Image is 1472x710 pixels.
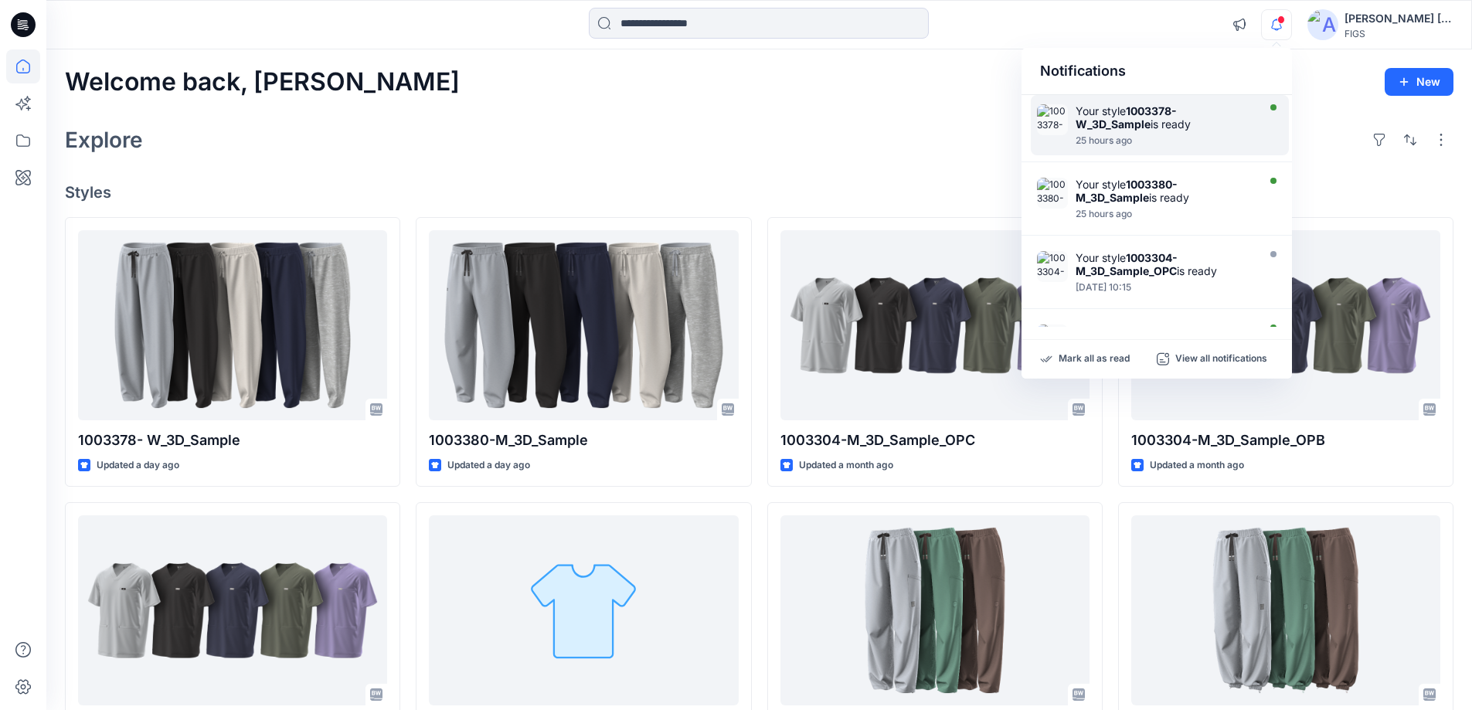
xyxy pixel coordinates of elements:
[780,430,1090,451] p: 1003304-M_3D_Sample_OPC
[1307,9,1338,40] img: avatar
[78,515,387,706] a: 1003304-M_3D_Sample_OPA
[1345,9,1453,28] div: [PERSON_NAME] [PERSON_NAME]
[1076,324,1178,351] strong: 1003304-M_3D_Sample_OPB
[1037,178,1068,209] img: 1003380-M_3D_Sample
[65,68,460,97] h2: Welcome back, [PERSON_NAME]
[429,430,738,451] p: 1003380-M_3D_Sample
[780,230,1090,421] a: 1003304-M_3D_Sample_OPC
[1076,104,1177,131] strong: 1003378- W_3D_Sample
[1076,178,1253,204] div: Your style is ready
[780,515,1090,706] a: 1003214_W_2nd_Additional 3D sample with the leg opening uncinched
[65,183,1453,202] h4: Styles
[1076,251,1178,277] strong: 1003304-M_3D_Sample_OPC
[1037,324,1068,355] img: 1003304-M_3D_Sample_OPB
[429,230,738,421] a: 1003380-M_3D_Sample
[1037,251,1068,282] img: 1003304-M_3D_Sample_OPC
[97,457,179,474] p: Updated a day ago
[78,230,387,421] a: 1003378- W_3D_Sample
[1131,515,1440,706] a: 1003214_W_2nd_3D_Sample
[1059,352,1130,366] p: Mark all as read
[1175,352,1267,366] p: View all notifications
[1345,28,1453,39] div: FIGS
[1037,104,1068,135] img: 1003378- W_3D_Sample
[1076,135,1253,146] div: Sunday, September 21, 2025 13:38
[1076,251,1253,277] div: Your style is ready
[1131,430,1440,451] p: 1003304-M_3D_Sample_OPB
[1076,282,1253,293] div: Monday, August 11, 2025 10:15
[1076,209,1253,219] div: Sunday, September 21, 2025 13:38
[429,515,738,706] a: Q2 2026 Color Palette - Color Standards
[447,457,530,474] p: Updated a day ago
[1150,457,1244,474] p: Updated a month ago
[1385,68,1453,96] button: New
[1022,48,1292,95] div: Notifications
[78,430,387,451] p: 1003378- W_3D_Sample
[1076,324,1253,351] div: Your style is ready
[799,457,893,474] p: Updated a month ago
[65,127,143,152] h2: Explore
[1076,104,1253,131] div: Your style is ready
[1076,178,1178,204] strong: 1003380-M_3D_Sample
